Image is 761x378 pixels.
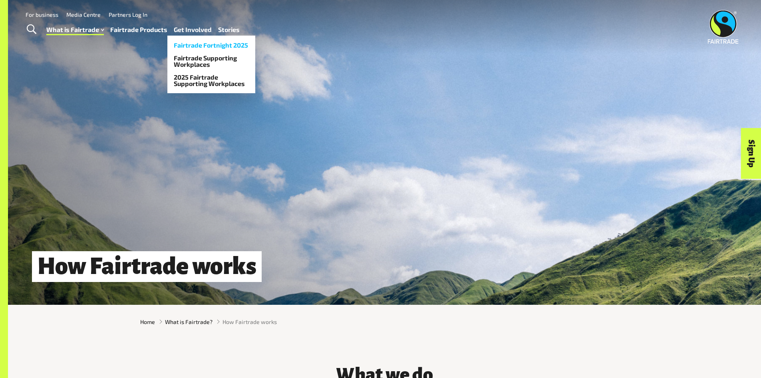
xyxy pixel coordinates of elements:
img: Fairtrade Australia New Zealand logo [708,10,739,44]
a: Stories [218,24,240,36]
a: Toggle Search [22,20,41,40]
a: What is Fairtrade? [165,318,213,326]
a: Fairtrade Supporting Workplaces [167,52,255,71]
a: Fairtrade Fortnight 2025 [167,39,255,52]
h1: How Fairtrade works [32,251,262,282]
a: Fairtrade Products [110,24,167,36]
a: Media Centre [66,11,101,18]
a: What is Fairtrade [46,24,104,36]
a: 2025 Fairtrade Supporting Workplaces [167,71,255,90]
a: For business [26,11,58,18]
span: How Fairtrade works [223,318,277,326]
a: Get Involved [174,24,212,36]
a: Home [140,318,155,326]
a: Partners Log In [109,11,147,18]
